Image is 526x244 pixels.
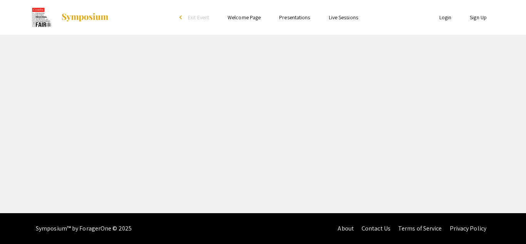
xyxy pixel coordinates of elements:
div: Symposium™ by ForagerOne © 2025 [36,213,132,244]
span: Exit Event [188,14,209,21]
a: Live Sessions [329,14,358,21]
img: Symposium by ForagerOne [61,13,109,22]
a: About [338,224,354,232]
div: arrow_back_ios [179,15,184,20]
a: Privacy Policy [450,224,486,232]
a: Contact Us [362,224,390,232]
a: Welcome Page [228,14,261,21]
a: Login [439,14,452,21]
a: Presentations [279,14,310,21]
a: Sign Up [470,14,487,21]
img: CoorsTek Denver Metro Regional Science and Engineering Fair [30,8,53,27]
a: CoorsTek Denver Metro Regional Science and Engineering Fair [30,8,109,27]
a: Terms of Service [398,224,442,232]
